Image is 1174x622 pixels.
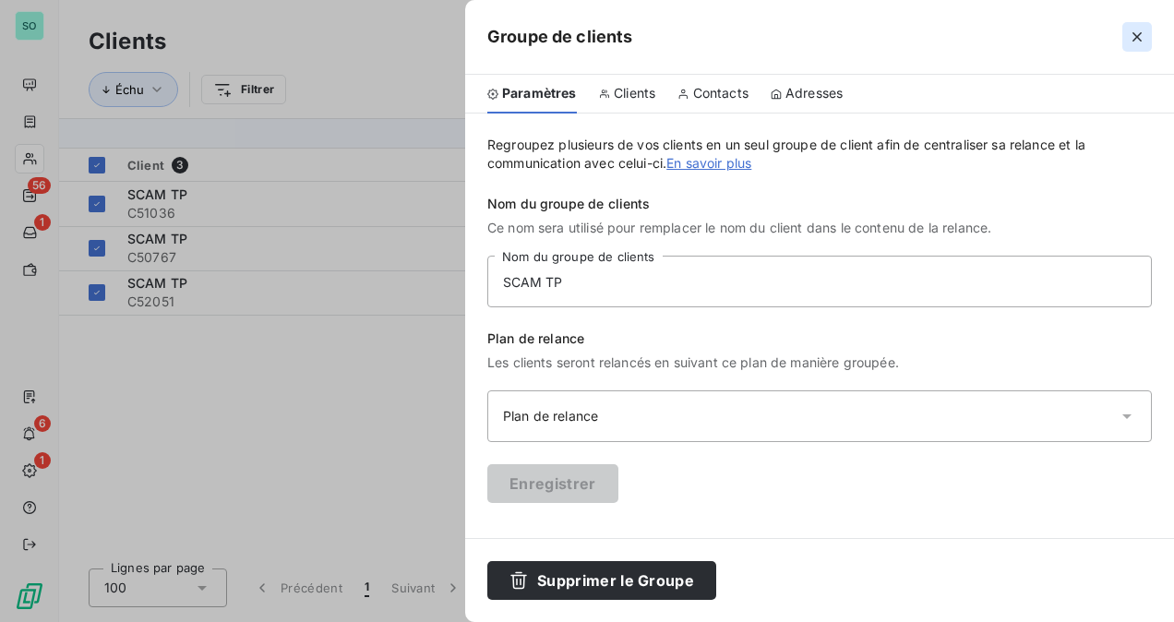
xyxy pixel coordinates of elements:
[487,329,1152,348] span: Plan de relance
[487,353,1152,372] span: Les clients seront relancés en suivant ce plan de manière groupée.
[487,195,1152,213] span: Nom du groupe de clients
[487,136,1152,173] span: Regroupez plusieurs de vos clients en un seul groupe de client afin de centraliser sa relance et ...
[503,407,620,425] div: Plan de relance
[502,84,577,102] span: Paramètres
[666,155,751,171] a: En savoir plus
[1111,559,1156,604] iframe: Intercom live chat
[487,256,1152,307] input: placeholder
[487,464,618,503] button: Enregistrer
[785,84,843,102] span: Adresses
[614,84,655,102] span: Clients
[693,84,749,102] span: Contacts
[487,24,633,50] h5: Groupe de clients
[487,561,716,600] button: Supprimer le Groupe
[487,219,1152,237] span: Ce nom sera utilisé pour remplacer le nom du client dans le contenu de la relance.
